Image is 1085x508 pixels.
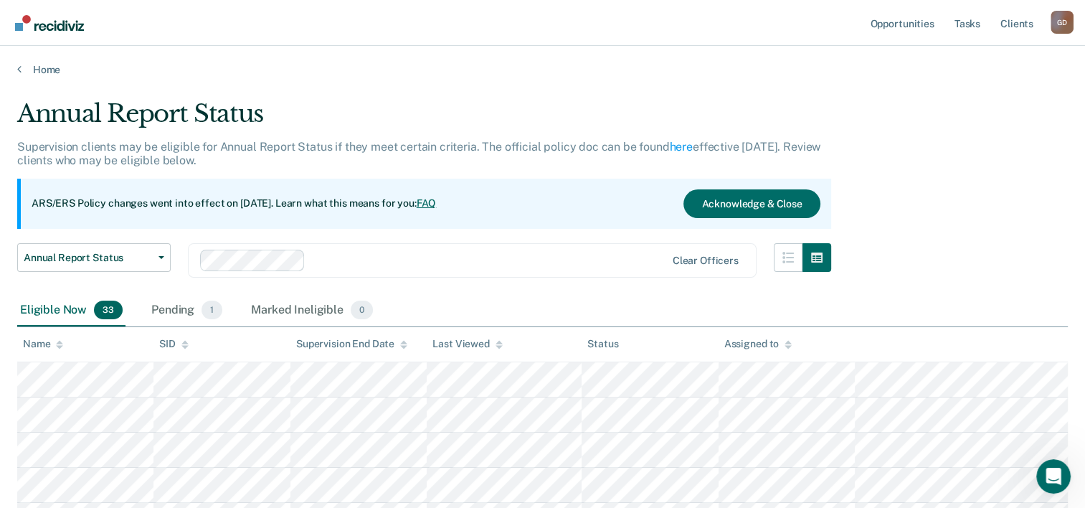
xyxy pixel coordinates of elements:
button: Acknowledge & Close [683,189,820,218]
button: Annual Report Status [17,243,171,272]
div: SID [159,338,189,350]
div: Assigned to [724,338,792,350]
span: 1 [202,301,222,319]
span: 0 [351,301,373,319]
span: Annual Report Status [24,252,153,264]
div: Supervision End Date [296,338,407,350]
span: 33 [94,301,123,319]
a: here [670,140,693,154]
img: Recidiviz [15,15,84,31]
div: Marked Ineligible0 [248,295,376,326]
div: Last Viewed [432,338,502,350]
div: Annual Report Status [17,99,831,140]
div: Name [23,338,63,350]
p: ARS/ERS Policy changes went into effect on [DATE]. Learn what this means for you: [32,197,436,211]
p: Supervision clients may be eligible for Annual Report Status if they meet certain criteria. The o... [17,140,820,167]
div: Eligible Now33 [17,295,125,326]
iframe: Intercom live chat [1036,459,1071,494]
div: G D [1051,11,1074,34]
a: FAQ [417,197,437,209]
div: Status [587,338,618,350]
div: Pending1 [148,295,225,326]
div: Clear officers [673,255,739,267]
a: Home [17,63,1068,76]
button: Profile dropdown button [1051,11,1074,34]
